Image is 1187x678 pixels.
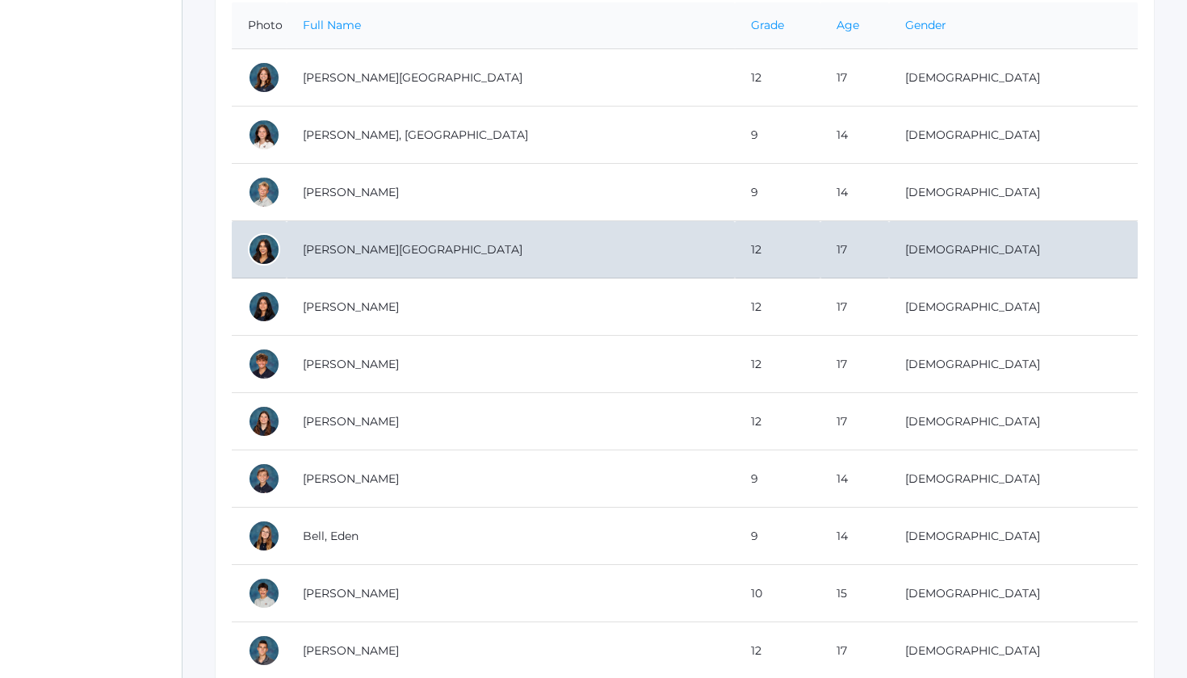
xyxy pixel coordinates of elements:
[248,634,280,667] div: Theodore Benson
[287,278,735,336] td: [PERSON_NAME]
[248,119,280,151] div: Phoenix Abdulla
[820,450,889,508] td: 14
[820,107,889,164] td: 14
[820,393,889,450] td: 17
[889,393,1138,450] td: [DEMOGRAPHIC_DATA]
[287,49,735,107] td: [PERSON_NAME][GEOGRAPHIC_DATA]
[889,278,1138,336] td: [DEMOGRAPHIC_DATA]
[735,164,820,221] td: 9
[889,221,1138,278] td: [DEMOGRAPHIC_DATA]
[889,107,1138,164] td: [DEMOGRAPHIC_DATA]
[287,107,735,164] td: [PERSON_NAME], [GEOGRAPHIC_DATA]
[820,49,889,107] td: 17
[889,565,1138,622] td: [DEMOGRAPHIC_DATA]
[248,405,280,437] div: Lillian Bannon
[820,164,889,221] td: 14
[248,577,280,609] div: Maximillian Benson
[248,291,280,323] div: Isabella Arteaga
[232,2,287,49] th: Photo
[248,520,280,552] div: Eden Bell
[820,336,889,393] td: 17
[248,348,280,380] div: Solomon Balli
[287,336,735,393] td: [PERSON_NAME]
[287,450,735,508] td: [PERSON_NAME]
[735,565,820,622] td: 10
[735,393,820,450] td: 12
[735,336,820,393] td: 12
[287,508,735,565] td: Bell, Eden
[751,18,784,32] a: Grade
[889,336,1138,393] td: [DEMOGRAPHIC_DATA]
[303,18,361,32] a: Full Name
[287,221,735,278] td: [PERSON_NAME][GEOGRAPHIC_DATA]
[248,462,280,495] div: Matthew Barone
[889,450,1138,508] td: [DEMOGRAPHIC_DATA]
[735,49,820,107] td: 12
[735,221,820,278] td: 12
[248,176,280,208] div: Logan Albanese
[837,18,859,32] a: Age
[889,508,1138,565] td: [DEMOGRAPHIC_DATA]
[889,49,1138,107] td: [DEMOGRAPHIC_DATA]
[905,18,946,32] a: Gender
[820,565,889,622] td: 15
[889,164,1138,221] td: [DEMOGRAPHIC_DATA]
[248,61,280,94] div: Charlotte Abdulla
[820,508,889,565] td: 14
[248,233,280,266] div: Victoria Arellano
[735,508,820,565] td: 9
[287,565,735,622] td: [PERSON_NAME]
[820,221,889,278] td: 17
[735,278,820,336] td: 12
[735,107,820,164] td: 9
[820,278,889,336] td: 17
[735,450,820,508] td: 9
[287,393,735,450] td: [PERSON_NAME]
[287,164,735,221] td: [PERSON_NAME]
